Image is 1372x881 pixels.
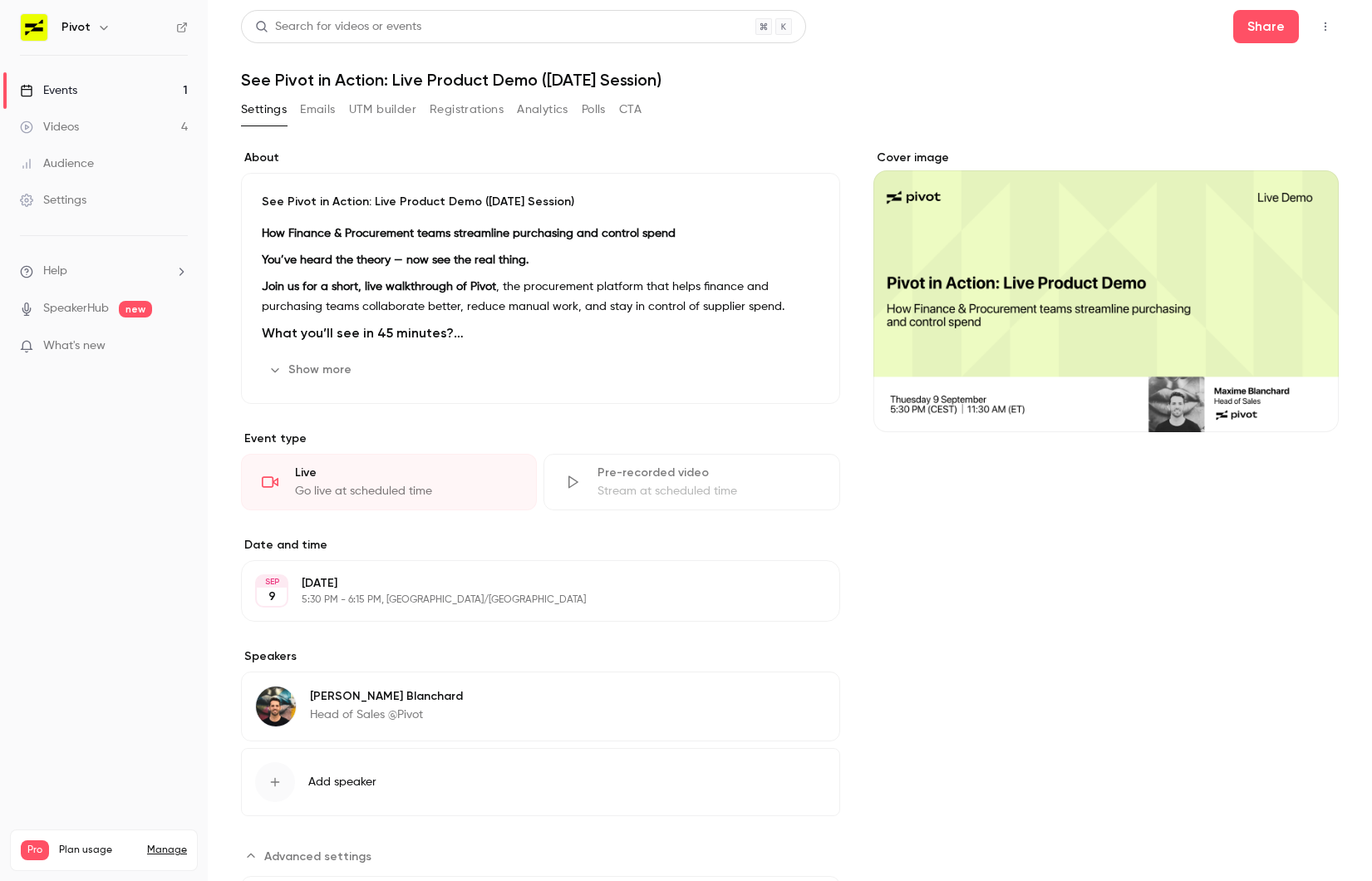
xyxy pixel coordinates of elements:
[241,648,840,665] label: Speakers
[597,465,819,481] div: Pre-recorded video
[262,357,361,383] button: Show more
[349,96,416,123] button: UTM builder
[241,150,840,166] label: About
[20,263,188,280] li: help-dropdown-opener
[168,339,188,354] iframe: Noticeable Trigger
[1233,10,1299,43] button: Share
[241,431,840,447] p: Event type
[119,301,152,317] span: new
[43,300,109,317] a: SpeakerHub
[20,192,86,209] div: Settings
[20,155,94,172] div: Audience
[43,337,106,355] span: What's new
[59,844,137,857] span: Plan usage
[262,254,529,266] strong: You’ve heard the theory — now see the real thing.
[873,150,1339,166] label: Cover image
[256,687,296,726] img: Maxime Blanchard
[264,848,371,865] span: Advanced settings
[295,465,516,481] div: Live
[147,844,187,857] a: Manage
[582,96,606,123] button: Polls
[241,672,840,741] div: Maxime Blanchard[PERSON_NAME] BlanchardHead of Sales @Pivot
[21,14,47,41] img: Pivot
[262,323,819,343] h2: What you’ll see in 45 minutes?
[268,588,276,605] p: 9
[543,454,839,510] div: Pre-recorded videoStream at scheduled time
[619,96,642,123] button: CTA
[241,537,840,554] label: Date and time
[20,119,79,135] div: Videos
[302,575,752,592] p: [DATE]
[300,96,335,123] button: Emails
[262,194,819,210] p: See Pivot in Action: Live Product Demo ([DATE] Session)
[241,454,537,510] div: LiveGo live at scheduled time
[262,281,496,293] strong: Join us for a short, live walkthrough of Pivot
[257,576,287,588] div: SEP
[20,82,77,99] div: Events
[241,96,287,123] button: Settings
[61,19,91,36] h6: Pivot
[241,843,381,869] button: Advanced settings
[873,150,1339,432] section: Cover image
[241,748,840,816] button: Add speaker
[255,18,421,36] div: Search for videos or events
[21,840,49,860] span: Pro
[310,706,463,723] p: Head of Sales @Pivot
[308,774,376,790] span: Add speaker
[517,96,568,123] button: Analytics
[430,96,504,123] button: Registrations
[262,228,676,239] strong: How Finance & Procurement teams streamline purchasing and control spend
[43,263,67,280] span: Help
[295,483,516,500] div: Go live at scheduled time
[310,688,463,705] p: [PERSON_NAME] Blanchard
[241,70,1339,90] h1: See Pivot in Action: Live Product Demo ([DATE] Session)
[597,483,819,500] div: Stream at scheduled time
[262,277,819,317] p: , the procurement platform that helps finance and purchasing teams collaborate better, reduce man...
[302,593,752,607] p: 5:30 PM - 6:15 PM, [GEOGRAPHIC_DATA]/[GEOGRAPHIC_DATA]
